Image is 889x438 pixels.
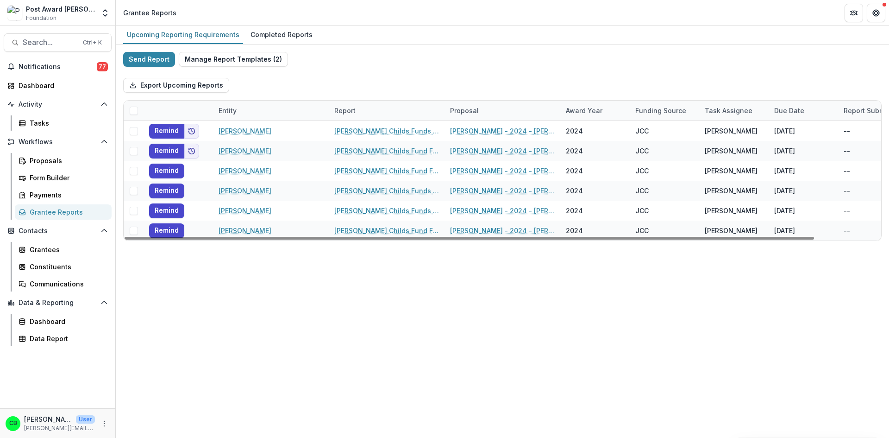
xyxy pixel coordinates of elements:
[99,4,112,22] button: Open entity switcher
[24,424,95,432] p: [PERSON_NAME][EMAIL_ADDRESS][PERSON_NAME][DOMAIN_NAME]
[444,101,560,121] div: Proposal
[19,299,97,307] span: Data & Reporting
[705,126,758,136] div: [PERSON_NAME]
[30,262,104,272] div: Constituents
[15,314,112,329] a: Dashboard
[213,101,329,121] div: Entity
[149,124,184,139] button: Remind
[769,141,838,161] div: [DATE]
[15,187,112,203] a: Payments
[635,166,649,176] div: JCC
[15,276,112,292] a: Communications
[635,206,649,216] div: JCC
[566,126,583,136] div: 2024
[123,52,175,67] button: Send Report
[769,121,838,141] div: [DATE]
[4,295,112,310] button: Open Data & Reporting
[769,181,838,201] div: [DATE]
[19,227,97,235] span: Contacts
[560,106,608,115] div: Award Year
[450,166,555,176] a: [PERSON_NAME] - 2024 - [PERSON_NAME] Childs Memorial Fund - Fellowship Application
[30,317,104,326] div: Dashboard
[329,101,444,121] div: Report
[23,38,77,47] span: Search...
[705,146,758,156] div: [PERSON_NAME]
[705,206,758,216] div: [PERSON_NAME]
[19,81,104,90] div: Dashboard
[635,186,649,196] div: JCC
[444,106,484,115] div: Proposal
[81,38,104,48] div: Ctrl + K
[769,221,838,241] div: [DATE]
[99,418,110,429] button: More
[30,245,104,254] div: Grantees
[566,206,583,216] div: 2024
[630,106,692,115] div: Funding Source
[450,186,555,196] a: [PERSON_NAME] - 2024 - [PERSON_NAME] Childs Memorial Fund - Fellowship Application
[560,101,630,121] div: Award Year
[26,14,56,22] span: Foundation
[450,206,555,216] a: [PERSON_NAME] - 2024 - [PERSON_NAME] Childs Memorial Fund - Fellowship Application
[566,226,583,235] div: 2024
[4,33,112,52] button: Search...
[76,415,95,424] p: User
[119,6,180,19] nav: breadcrumb
[24,414,72,424] p: [PERSON_NAME]
[566,146,583,156] div: 2024
[15,259,112,274] a: Constituents
[334,186,439,196] a: [PERSON_NAME] Childs Funds Fellow’s Annual Progress Report
[635,146,649,156] div: JCC
[4,59,112,74] button: Notifications77
[15,170,112,185] a: Form Builder
[149,203,184,218] button: Remind
[699,106,758,115] div: Task Assignee
[26,4,95,14] div: Post Award [PERSON_NAME] Childs Memorial Fund
[30,173,104,183] div: Form Builder
[19,138,97,146] span: Workflows
[699,101,769,121] div: Task Assignee
[213,106,242,115] div: Entity
[15,153,112,168] a: Proposals
[30,207,104,217] div: Grantee Reports
[769,201,838,221] div: [DATE]
[705,226,758,235] div: [PERSON_NAME]
[844,186,850,196] div: --
[630,101,699,121] div: Funding Source
[149,144,184,159] button: Remind
[844,146,850,156] div: --
[247,26,316,44] a: Completed Reports
[4,134,112,149] button: Open Workflows
[15,204,112,220] a: Grantee Reports
[844,126,850,136] div: --
[123,8,176,18] div: Grantee Reports
[247,28,316,41] div: Completed Reports
[30,118,104,128] div: Tasks
[30,156,104,165] div: Proposals
[149,223,184,238] button: Remind
[15,115,112,131] a: Tasks
[844,166,850,176] div: --
[450,146,555,156] a: [PERSON_NAME] - 2024 - [PERSON_NAME] Childs Memorial Fund - Fellowship Application
[184,124,199,139] button: Add to friends
[450,126,555,136] a: [PERSON_NAME] - 2024 - [PERSON_NAME] Childs Memorial Fund - Fellowship Application
[334,226,439,235] a: [PERSON_NAME] Childs Fund Fellowship Award Financial Expenditure Report
[844,226,850,235] div: --
[334,146,439,156] a: [PERSON_NAME] Childs Fund Fellowship Award Financial Expenditure Report
[769,161,838,181] div: [DATE]
[19,63,97,71] span: Notifications
[30,279,104,289] div: Communications
[867,4,885,22] button: Get Help
[30,334,104,343] div: Data Report
[334,126,439,136] a: [PERSON_NAME] Childs Funds Fellow’s Annual Progress Report
[769,101,838,121] div: Due Date
[566,166,583,176] div: 2024
[219,226,271,235] a: [PERSON_NAME]
[769,106,810,115] div: Due Date
[149,164,184,178] button: Remind
[15,331,112,346] a: Data Report
[19,101,97,108] span: Activity
[4,97,112,112] button: Open Activity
